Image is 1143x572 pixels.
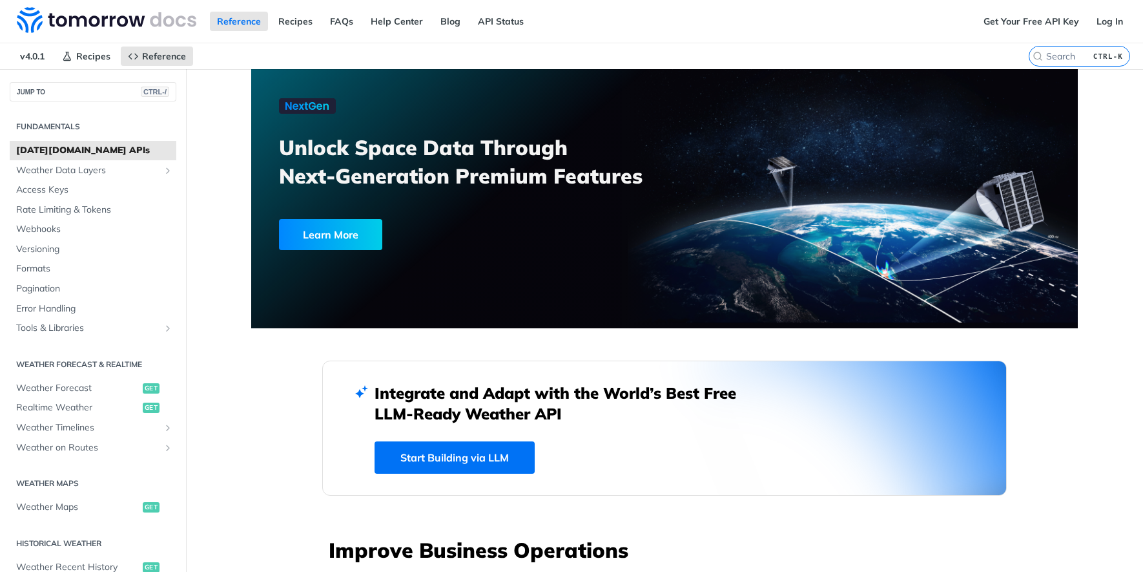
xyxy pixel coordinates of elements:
[433,12,468,31] a: Blog
[10,279,176,299] a: Pagination
[16,262,173,275] span: Formats
[143,403,160,413] span: get
[10,359,176,370] h2: Weather Forecast & realtime
[143,502,160,513] span: get
[10,379,176,398] a: Weather Forecastget
[16,322,160,335] span: Tools & Libraries
[16,204,173,217] span: Rate Limiting & Tokens
[210,12,268,31] a: Reference
[364,12,430,31] a: Help Center
[10,259,176,279] a: Formats
[121,47,193,66] a: Reference
[16,501,139,514] span: Weather Maps
[163,423,173,433] button: Show subpages for Weather Timelines
[17,7,196,33] img: Tomorrow.io Weather API Docs
[375,383,756,424] h2: Integrate and Adapt with the World’s Best Free LLM-Ready Weather API
[16,401,139,414] span: Realtime Weather
[13,47,52,66] span: v4.0.1
[10,299,176,319] a: Error Handling
[279,219,382,250] div: Learn More
[10,319,176,338] a: Tools & LibrariesShow subpages for Tools & Libraries
[16,184,173,196] span: Access Keys
[10,141,176,160] a: [DATE][DOMAIN_NAME] APIs
[279,98,336,114] img: NextGen
[16,164,160,177] span: Weather Data Layers
[329,536,1007,564] h3: Improve Business Operations
[163,443,173,453] button: Show subpages for Weather on Routes
[10,180,176,200] a: Access Keys
[279,219,599,250] a: Learn More
[16,382,139,395] span: Weather Forecast
[10,121,176,132] h2: Fundamentals
[10,438,176,458] a: Weather on RoutesShow subpages for Weather on Routes
[76,50,110,62] span: Recipes
[163,165,173,176] button: Show subpages for Weather Data Layers
[976,12,1086,31] a: Get Your Free API Key
[271,12,320,31] a: Recipes
[10,478,176,489] h2: Weather Maps
[10,220,176,239] a: Webhooks
[16,282,173,295] span: Pagination
[323,12,360,31] a: FAQs
[10,398,176,418] a: Realtime Weatherget
[279,133,679,190] h3: Unlock Space Data Through Next-Generation Premium Features
[16,441,160,454] span: Weather on Routes
[16,243,173,256] span: Versioning
[10,161,176,180] a: Weather Data LayersShow subpages for Weather Data Layers
[471,12,531,31] a: API Status
[143,383,160,394] span: get
[1090,50,1126,63] kbd: CTRL-K
[1033,51,1043,61] svg: Search
[375,441,535,474] a: Start Building via LLM
[16,302,173,315] span: Error Handling
[141,87,169,97] span: CTRL-/
[10,538,176,549] h2: Historical Weather
[10,82,176,101] button: JUMP TOCTRL-/
[142,50,186,62] span: Reference
[10,498,176,517] a: Weather Mapsget
[16,421,160,434] span: Weather Timelines
[10,200,176,220] a: Rate Limiting & Tokens
[1089,12,1130,31] a: Log In
[163,323,173,334] button: Show subpages for Tools & Libraries
[10,240,176,259] a: Versioning
[16,144,173,157] span: [DATE][DOMAIN_NAME] APIs
[10,418,176,438] a: Weather TimelinesShow subpages for Weather Timelines
[16,223,173,236] span: Webhooks
[55,47,118,66] a: Recipes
